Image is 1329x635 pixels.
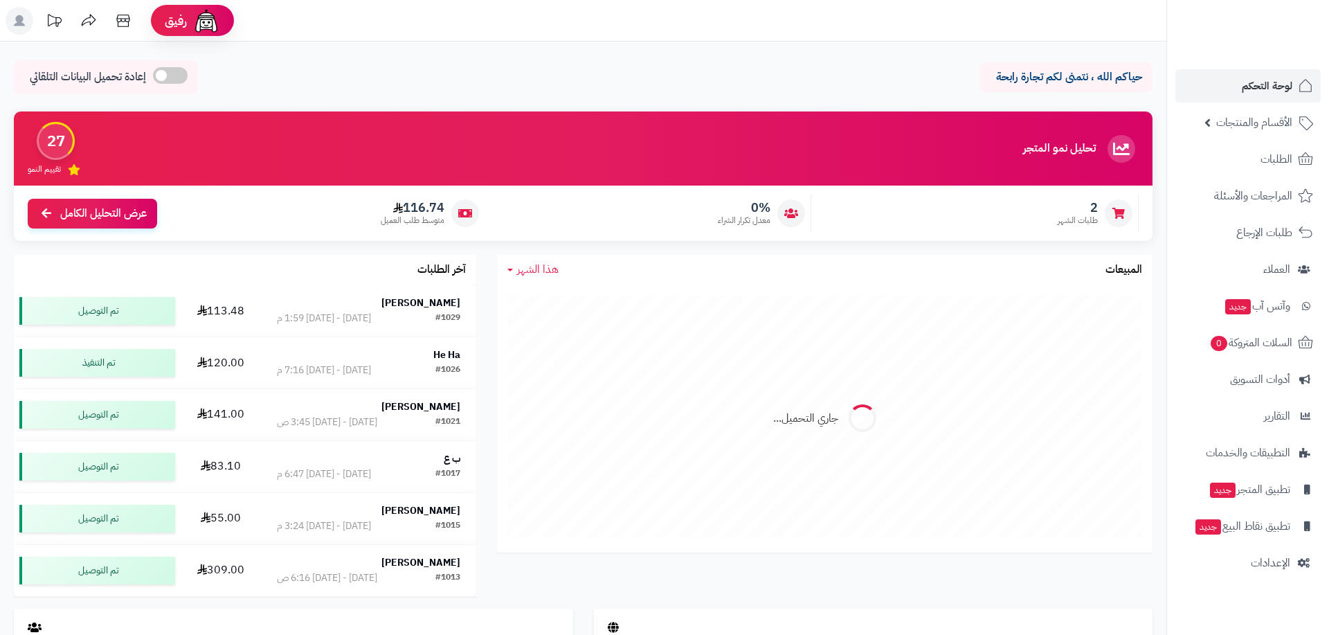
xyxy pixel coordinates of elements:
[1175,436,1321,469] a: التطبيقات والخدمات
[1251,553,1290,573] span: الإعدادات
[165,12,187,29] span: رفيق
[19,349,175,377] div: تم التنفيذ
[1236,223,1292,242] span: طلبات الإرجاع
[1058,215,1098,226] span: طلبات الشهر
[381,555,460,570] strong: [PERSON_NAME]
[19,505,175,533] div: تم التوصيل
[19,557,175,584] div: تم التوصيل
[19,297,175,325] div: تم التوصيل
[1175,400,1321,433] a: التقارير
[181,389,260,440] td: 141.00
[277,519,371,533] div: [DATE] - [DATE] 3:24 م
[1214,186,1292,206] span: المراجعات والأسئلة
[181,337,260,388] td: 120.00
[1242,76,1292,96] span: لوحة التحكم
[435,415,460,429] div: #1021
[1175,326,1321,359] a: السلات المتروكة0
[277,364,371,377] div: [DATE] - [DATE] 7:16 م
[435,467,460,481] div: #1017
[718,215,770,226] span: معدل تكرار الشراء
[277,415,377,429] div: [DATE] - [DATE] 3:45 ص
[773,411,838,427] div: جاري التحميل...
[60,206,147,222] span: عرض التحليل الكامل
[277,571,377,585] div: [DATE] - [DATE] 6:16 ص
[435,519,460,533] div: #1015
[28,199,157,229] a: عرض التحليل الكامل
[1175,253,1321,286] a: العملاء
[435,571,460,585] div: #1013
[1023,143,1096,155] h3: تحليل نمو المتجر
[181,285,260,337] td: 113.48
[181,441,260,492] td: 83.10
[435,364,460,377] div: #1026
[1264,406,1290,426] span: التقارير
[28,163,61,175] span: تقييم النمو
[444,451,460,466] strong: ب ع
[381,215,444,226] span: متوسط طلب العميل
[1263,260,1290,279] span: العملاء
[1058,200,1098,215] span: 2
[990,69,1142,85] p: حياكم الله ، نتمنى لكم تجارة رابحة
[192,7,220,35] img: ai-face.png
[30,69,146,85] span: إعادة تحميل البيانات التلقائي
[517,261,559,278] span: هذا الشهر
[1175,179,1321,213] a: المراجعات والأسئلة
[1230,370,1290,389] span: أدوات التسويق
[381,200,444,215] span: 116.74
[277,467,371,481] div: [DATE] - [DATE] 6:47 م
[435,312,460,325] div: #1029
[19,453,175,481] div: تم التوصيل
[381,296,460,310] strong: [PERSON_NAME]
[1225,299,1251,314] span: جديد
[37,7,71,38] a: تحديثات المنصة
[1194,517,1290,536] span: تطبيق نقاط البيع
[507,262,559,278] a: هذا الشهر
[417,264,466,276] h3: آخر الطلبات
[19,401,175,429] div: تم التوصيل
[1175,69,1321,102] a: لوحة التحكم
[1175,510,1321,543] a: تطبيق نقاط البيعجديد
[1175,363,1321,396] a: أدوات التسويق
[1224,296,1290,316] span: وآتس آب
[1210,483,1236,498] span: جديد
[1105,264,1142,276] h3: المبيعات
[381,503,460,518] strong: [PERSON_NAME]
[1175,216,1321,249] a: طلبات الإرجاع
[181,545,260,596] td: 309.00
[1175,143,1321,176] a: الطلبات
[1175,473,1321,506] a: تطبيق المتجرجديد
[718,200,770,215] span: 0%
[181,493,260,544] td: 55.00
[1175,289,1321,323] a: وآتس آبجديد
[381,400,460,414] strong: [PERSON_NAME]
[1216,113,1292,132] span: الأقسام والمنتجات
[1209,480,1290,499] span: تطبيق المتجر
[1209,333,1292,352] span: السلات المتروكة
[1206,443,1290,463] span: التطبيقات والخدمات
[1260,150,1292,169] span: الطلبات
[1211,336,1227,351] span: 0
[433,348,460,362] strong: He Ha
[1175,546,1321,580] a: الإعدادات
[277,312,371,325] div: [DATE] - [DATE] 1:59 م
[1195,519,1221,535] span: جديد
